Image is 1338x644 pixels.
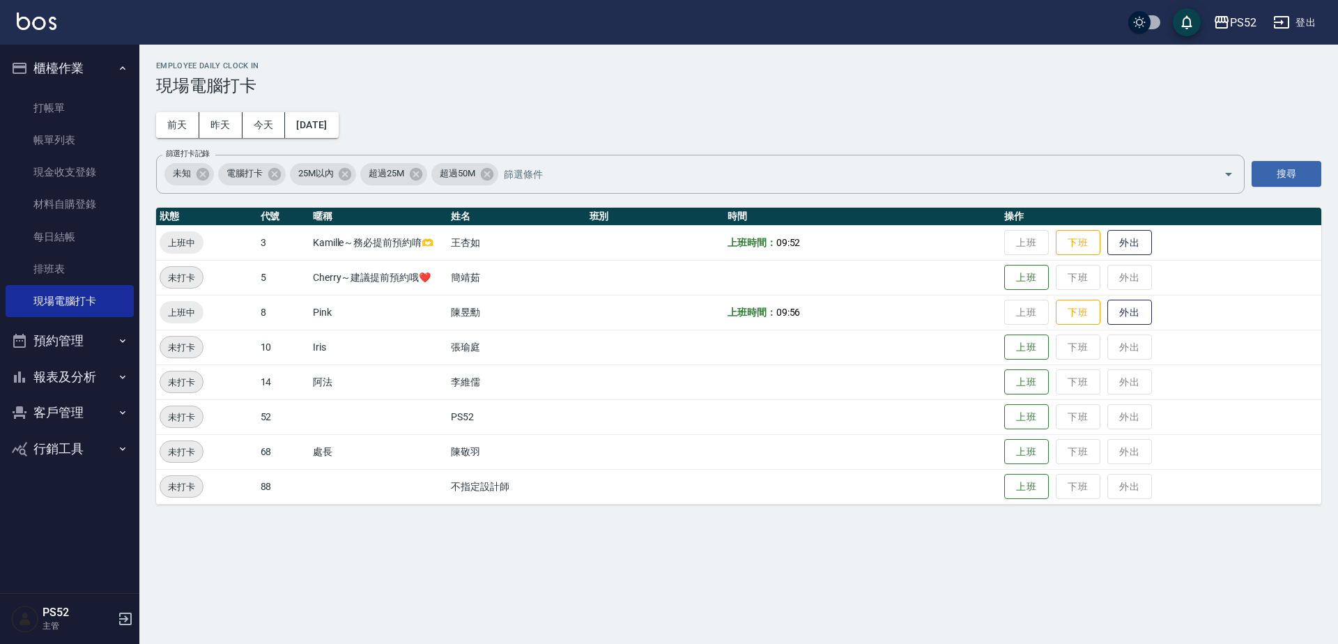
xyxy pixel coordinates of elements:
[309,260,447,295] td: Cherry～建議提前預約哦❤️
[285,112,338,138] button: [DATE]
[1217,163,1240,185] button: Open
[257,434,309,469] td: 68
[309,330,447,365] td: Iris
[776,307,801,318] span: 09:56
[6,253,134,285] a: 排班表
[164,163,214,185] div: 未知
[257,365,309,399] td: 14
[160,236,203,250] span: 上班中
[160,410,203,424] span: 未打卡
[290,167,342,181] span: 25M以內
[447,295,585,330] td: 陳昱勳
[6,124,134,156] a: 帳單列表
[447,330,585,365] td: 張瑜庭
[1230,14,1256,31] div: PS52
[257,469,309,504] td: 88
[257,399,309,434] td: 52
[309,225,447,260] td: Kamille～務必提前預約唷🫶
[6,359,134,395] button: 報表及分析
[500,162,1199,186] input: 篩選條件
[290,163,357,185] div: 25M以內
[447,260,585,295] td: 簡靖茹
[257,208,309,226] th: 代號
[199,112,243,138] button: 昨天
[257,260,309,295] td: 5
[257,295,309,330] td: 8
[218,163,286,185] div: 電腦打卡
[728,237,776,248] b: 上班時間：
[309,208,447,226] th: 暱稱
[11,605,39,633] img: Person
[447,469,585,504] td: 不指定設計師
[1004,335,1049,360] button: 上班
[309,295,447,330] td: Pink
[17,13,56,30] img: Logo
[728,307,776,318] b: 上班時間：
[160,375,203,390] span: 未打卡
[360,167,413,181] span: 超過25M
[1056,230,1100,256] button: 下班
[6,50,134,86] button: 櫃檯作業
[160,340,203,355] span: 未打卡
[160,270,203,285] span: 未打卡
[160,480,203,494] span: 未打卡
[1107,300,1152,325] button: 外出
[156,76,1321,95] h3: 現場電腦打卡
[447,434,585,469] td: 陳敬羽
[6,323,134,359] button: 預約管理
[1056,300,1100,325] button: 下班
[360,163,427,185] div: 超過25M
[6,188,134,220] a: 材料自購登錄
[6,221,134,253] a: 每日結帳
[1004,439,1049,465] button: 上班
[724,208,1001,226] th: 時間
[6,394,134,431] button: 客戶管理
[447,225,585,260] td: 王杏如
[6,92,134,124] a: 打帳單
[431,163,498,185] div: 超過50M
[1004,474,1049,500] button: 上班
[160,445,203,459] span: 未打卡
[43,620,114,632] p: 主管
[6,156,134,188] a: 現金收支登錄
[586,208,724,226] th: 班別
[243,112,286,138] button: 今天
[1252,161,1321,187] button: 搜尋
[309,365,447,399] td: 阿法
[1107,230,1152,256] button: 外出
[1004,265,1049,291] button: 上班
[156,208,257,226] th: 狀態
[257,225,309,260] td: 3
[1001,208,1321,226] th: 操作
[1268,10,1321,36] button: 登出
[1004,404,1049,430] button: 上班
[156,112,199,138] button: 前天
[218,167,271,181] span: 電腦打卡
[160,305,203,320] span: 上班中
[447,208,585,226] th: 姓名
[43,606,114,620] h5: PS52
[6,285,134,317] a: 現場電腦打卡
[257,330,309,365] td: 10
[447,365,585,399] td: 李維儒
[6,431,134,467] button: 行銷工具
[164,167,199,181] span: 未知
[166,148,210,159] label: 篩選打卡記錄
[1208,8,1262,37] button: PS52
[309,434,447,469] td: 處長
[431,167,484,181] span: 超過50M
[776,237,801,248] span: 09:52
[156,61,1321,70] h2: Employee Daily Clock In
[1173,8,1201,36] button: save
[447,399,585,434] td: PS52
[1004,369,1049,395] button: 上班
